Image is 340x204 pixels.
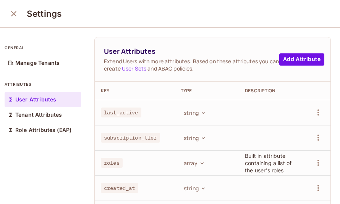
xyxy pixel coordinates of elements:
[6,6,21,21] button: close
[245,153,291,173] span: Built in attribute containing a list of the user's roles
[15,60,60,66] p: Manage Tenants
[15,96,56,103] p: User Attributes
[181,88,233,94] div: Type
[5,81,81,87] p: attributes
[104,58,279,72] span: Extend Users with more attributes. Based on these attributes you can create and ABAC policies.
[101,88,168,94] div: Key
[104,47,279,56] span: User Attributes
[5,45,81,51] p: general
[101,108,141,117] span: last_active
[101,183,138,193] span: created_at
[279,53,324,66] button: Add Attribute
[15,112,62,118] p: Tenant Attributes
[181,182,208,194] button: string
[101,158,123,168] span: roles
[27,8,62,19] h3: Settings
[15,127,71,133] p: Role Attributes (EAP)
[122,65,146,72] a: User Sets
[101,133,160,143] span: subscription_tier
[245,88,297,94] div: Description
[181,132,208,144] button: string
[181,157,207,169] button: array
[181,106,208,119] button: string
